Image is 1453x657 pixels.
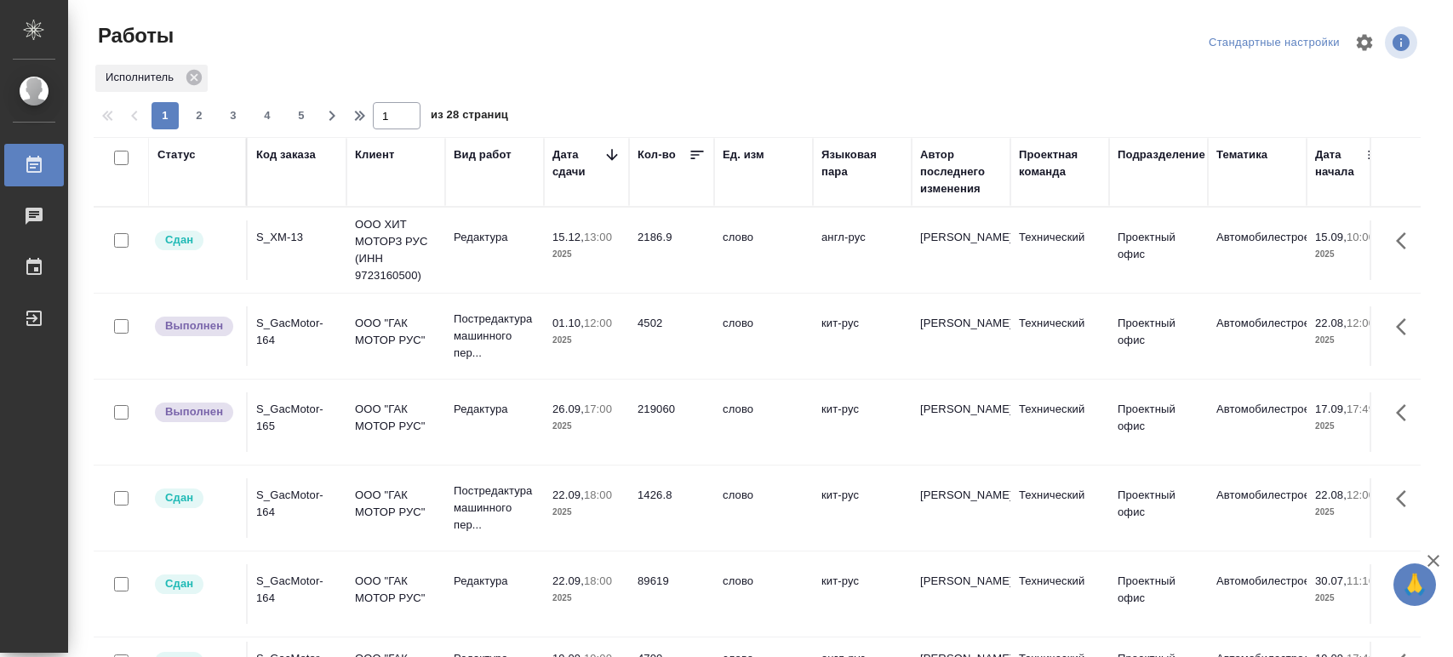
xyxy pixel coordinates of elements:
[629,564,714,624] td: 89619
[165,575,193,592] p: Сдан
[1010,564,1109,624] td: Технический
[1216,401,1298,418] p: Автомобилестроение
[1315,231,1347,243] p: 15.09,
[1010,392,1109,452] td: Технический
[813,564,912,624] td: кит-рус
[1010,306,1109,366] td: Технический
[1315,403,1347,415] p: 17.09,
[821,146,903,180] div: Языковая пара
[355,315,437,349] p: ООО "ГАК МОТОР РУС"
[1019,146,1101,180] div: Проектная команда
[1315,488,1347,501] p: 22.08,
[714,306,813,366] td: слово
[1204,30,1344,56] div: split button
[584,317,612,329] p: 12:00
[256,487,338,521] div: S_GacMotor-164
[552,231,584,243] p: 15.12,
[1344,22,1385,63] span: Настроить таблицу
[813,392,912,452] td: кит-рус
[1315,146,1366,180] div: Дата начала
[454,401,535,418] p: Редактура
[1315,504,1383,521] p: 2025
[454,483,535,534] p: Постредактура машинного пер...
[256,146,316,163] div: Код заказа
[454,573,535,590] p: Редактура
[552,574,584,587] p: 22.09,
[714,220,813,280] td: слово
[256,573,338,607] div: S_GacMotor-164
[355,216,437,284] p: ООО ХИТ МОТОРЗ РУС (ИНН 9723160500)
[454,311,535,362] p: Постредактура машинного пер...
[1109,220,1208,280] td: Проектный офис
[813,220,912,280] td: англ-рус
[584,231,612,243] p: 13:00
[454,146,512,163] div: Вид работ
[153,487,237,510] div: Менеджер проверил работу исполнителя, передает ее на следующий этап
[165,231,193,249] p: Сдан
[1347,403,1375,415] p: 17:49
[912,392,1010,452] td: [PERSON_NAME]
[1010,220,1109,280] td: Технический
[1216,229,1298,246] p: Автомобилестроение
[186,102,213,129] button: 2
[1347,231,1375,243] p: 10:00
[584,574,612,587] p: 18:00
[1393,563,1436,606] button: 🙏
[920,146,1002,197] div: Автор последнего изменения
[912,564,1010,624] td: [PERSON_NAME]
[355,401,437,435] p: ООО "ГАК МОТОР РУС"
[256,315,338,349] div: S_GacMotor-164
[552,317,584,329] p: 01.10,
[1386,392,1427,433] button: Здесь прячутся важные кнопки
[813,478,912,538] td: кит-рус
[153,573,237,596] div: Менеджер проверил работу исполнителя, передает ее на следующий этап
[153,229,237,252] div: Менеджер проверил работу исполнителя, передает ее на следующий этап
[288,102,315,129] button: 5
[552,403,584,415] p: 26.09,
[186,107,213,124] span: 2
[1400,567,1429,603] span: 🙏
[912,306,1010,366] td: [PERSON_NAME]
[355,146,394,163] div: Клиент
[1216,487,1298,504] p: Автомобилестроение
[220,107,247,124] span: 3
[355,487,437,521] p: ООО "ГАК МОТОР РУС"
[165,489,193,506] p: Сдан
[629,478,714,538] td: 1426.8
[638,146,676,163] div: Кол-во
[355,573,437,607] p: ООО "ГАК МОТОР РУС"
[454,229,535,246] p: Редактура
[106,69,180,86] p: Исполнитель
[1347,488,1375,501] p: 12:00
[1315,317,1347,329] p: 22.08,
[288,107,315,124] span: 5
[1386,220,1427,261] button: Здесь прячутся важные кнопки
[220,102,247,129] button: 3
[1216,315,1298,332] p: Автомобилестроение
[165,403,223,420] p: Выполнен
[1386,478,1427,519] button: Здесь прячутся важные кнопки
[1109,564,1208,624] td: Проектный офис
[714,564,813,624] td: слово
[552,590,621,607] p: 2025
[1315,590,1383,607] p: 2025
[1385,26,1421,59] span: Посмотреть информацию
[552,146,604,180] div: Дата сдачи
[1010,478,1109,538] td: Технический
[1386,306,1427,347] button: Здесь прячутся важные кнопки
[153,315,237,338] div: Исполнитель завершил работу
[552,488,584,501] p: 22.09,
[254,102,281,129] button: 4
[254,107,281,124] span: 4
[552,332,621,349] p: 2025
[1315,418,1383,435] p: 2025
[256,229,338,246] div: S_XM-13
[157,146,196,163] div: Статус
[629,306,714,366] td: 4502
[1386,564,1427,605] button: Здесь прячутся важные кнопки
[584,488,612,501] p: 18:00
[1109,392,1208,452] td: Проектный офис
[552,504,621,521] p: 2025
[714,478,813,538] td: слово
[153,401,237,424] div: Исполнитель завершил работу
